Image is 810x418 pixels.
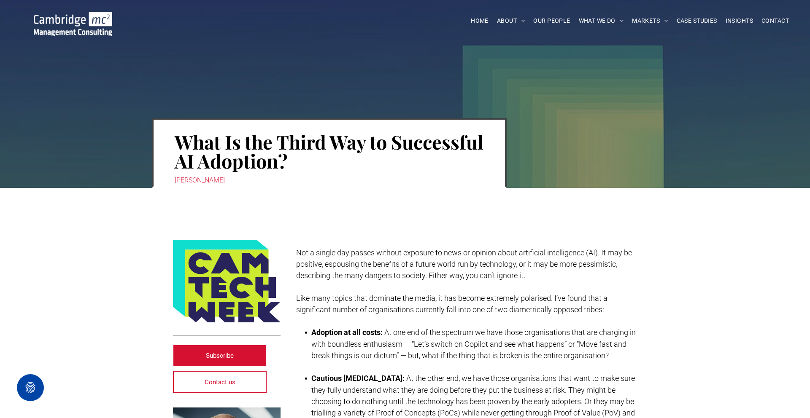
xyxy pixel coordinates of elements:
[34,12,112,36] img: Go to Homepage
[311,374,405,383] strong: Cautious [MEDICAL_DATA]:
[467,14,493,27] a: HOME
[628,14,672,27] a: MARKETS
[175,131,484,171] h1: What Is the Third Way to Successful AI Adoption?
[493,14,529,27] a: ABOUT
[575,14,628,27] a: WHAT WE DO
[529,14,574,27] a: OUR PEOPLE
[296,248,632,280] span: Not a single day passes without exposure to news or opinion about artificial intelligence (AI). I...
[206,345,234,366] span: Subscribe
[757,14,793,27] a: CONTACT
[34,13,112,22] a: Your Business Transformed | Cambridge Management Consulting
[296,294,607,314] span: Like many topics that dominate the media, it has become extremely polarised. I’ve found that a si...
[175,174,484,186] div: [PERSON_NAME]
[173,345,267,367] a: Subscribe
[721,14,757,27] a: INSIGHTS
[672,14,721,27] a: CASE STUDIES
[173,371,267,393] a: Contact us
[311,328,636,360] span: At one end of the spectrum we have those organisations that are charging in with boundless enthus...
[311,328,383,337] strong: Adoption at all costs:
[205,372,235,393] span: Contact us
[173,240,281,322] img: Logo featuring the words CAM TECH WEEK in bold, dark blue letters on a yellow-green background, w...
